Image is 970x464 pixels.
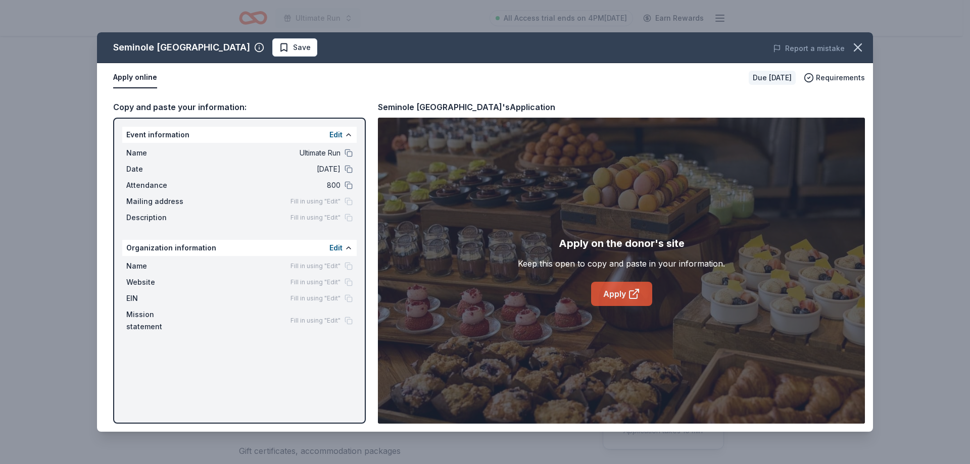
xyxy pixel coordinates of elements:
[290,214,341,222] span: Fill in using "Edit"
[126,147,194,159] span: Name
[773,42,845,55] button: Report a mistake
[804,72,865,84] button: Requirements
[591,282,652,306] a: Apply
[272,38,317,57] button: Save
[126,308,194,333] span: Mission statement
[293,41,311,54] span: Save
[378,100,555,114] div: Seminole [GEOGRAPHIC_DATA]'s Application
[126,260,194,272] span: Name
[290,278,341,286] span: Fill in using "Edit"
[329,242,343,254] button: Edit
[290,197,341,205] span: Fill in using "Edit"
[194,163,341,175] span: [DATE]
[518,257,725,270] div: Keep this open to copy and paste in your information.
[290,317,341,325] span: Fill in using "Edit"
[113,100,366,114] div: Copy and paste your information:
[194,179,341,191] span: 800
[749,71,796,85] div: Due [DATE]
[113,39,250,56] div: Seminole [GEOGRAPHIC_DATA]
[290,294,341,302] span: Fill in using "Edit"
[126,276,194,288] span: Website
[290,262,341,270] span: Fill in using "Edit"
[122,127,357,143] div: Event information
[113,67,157,88] button: Apply online
[122,240,357,256] div: Organization information
[194,147,341,159] span: Ultimate Run
[329,129,343,141] button: Edit
[126,292,194,304] span: EIN
[126,163,194,175] span: Date
[126,195,194,208] span: Mailing address
[126,179,194,191] span: Attendance
[559,235,685,251] div: Apply on the donor's site
[126,212,194,224] span: Description
[816,72,865,84] span: Requirements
